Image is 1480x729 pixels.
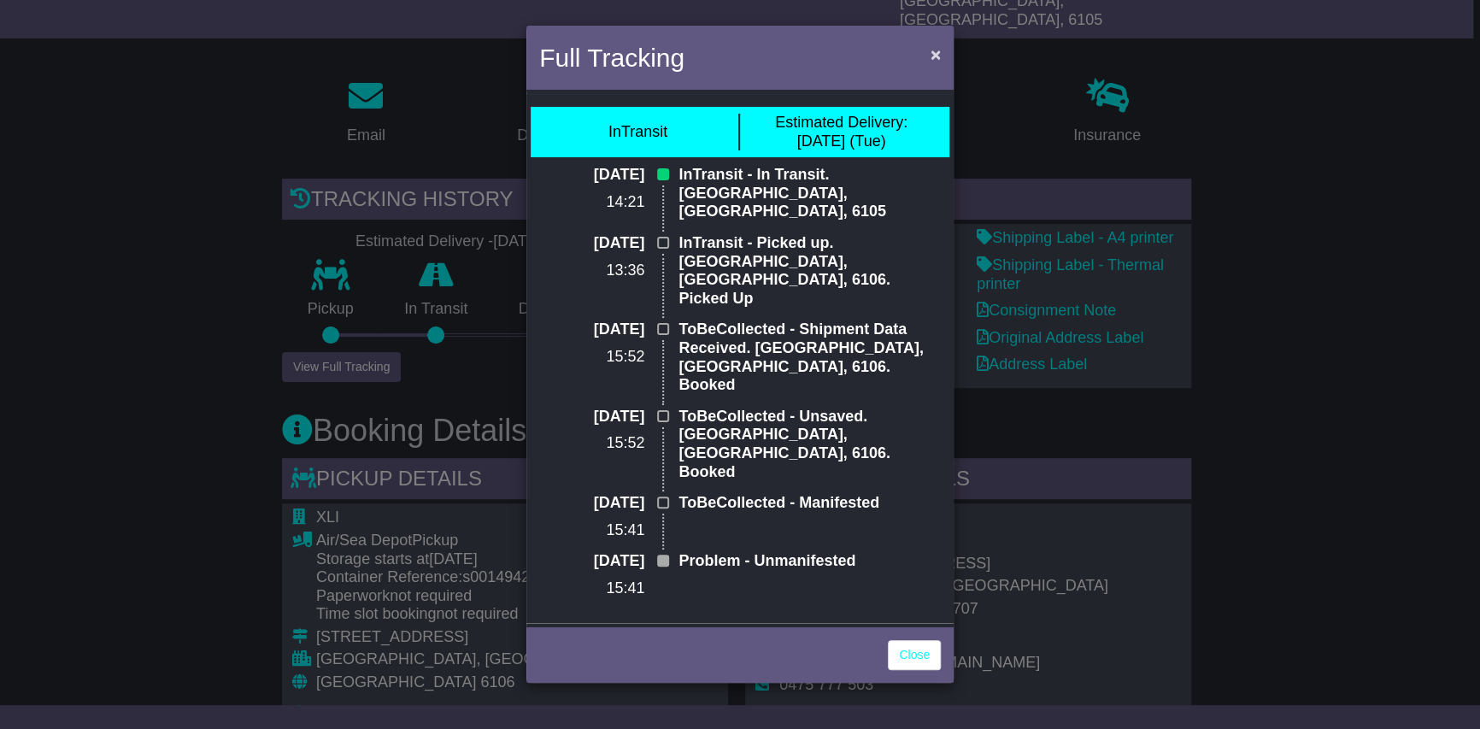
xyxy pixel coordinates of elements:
[539,408,644,426] p: [DATE]
[678,552,941,571] p: Problem - Unmanifested
[678,320,941,394] p: ToBeCollected - Shipment Data Received. [GEOGRAPHIC_DATA], [GEOGRAPHIC_DATA], 6106. Booked
[922,37,949,72] button: Close
[539,38,684,77] h4: Full Tracking
[539,494,644,513] p: [DATE]
[775,114,907,150] div: [DATE] (Tue)
[539,521,644,540] p: 15:41
[539,552,644,571] p: [DATE]
[539,193,644,212] p: 14:21
[539,579,644,598] p: 15:41
[539,320,644,339] p: [DATE]
[608,123,667,142] div: InTransit
[678,408,941,481] p: ToBeCollected - Unsaved. [GEOGRAPHIC_DATA], [GEOGRAPHIC_DATA], 6106. Booked
[678,166,941,221] p: InTransit - In Transit. [GEOGRAPHIC_DATA], [GEOGRAPHIC_DATA], 6105
[931,44,941,64] span: ×
[678,494,941,513] p: ToBeCollected - Manifested
[888,640,941,670] a: Close
[539,434,644,453] p: 15:52
[678,234,941,308] p: InTransit - Picked up. [GEOGRAPHIC_DATA], [GEOGRAPHIC_DATA], 6106. Picked Up
[539,348,644,367] p: 15:52
[539,166,644,185] p: [DATE]
[539,234,644,253] p: [DATE]
[539,262,644,280] p: 13:36
[775,114,907,131] span: Estimated Delivery:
